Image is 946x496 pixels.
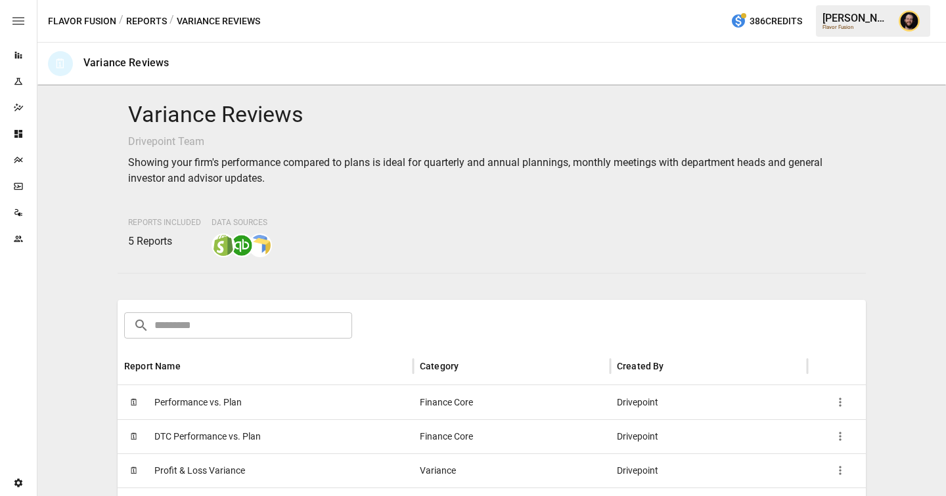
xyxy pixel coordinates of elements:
[891,3,928,39] button: Ciaran Nugent
[413,453,610,487] div: Variance
[899,10,920,31] img: Ciaran Nugent
[154,420,261,453] span: DTC Performance vs. Plan
[665,357,684,375] button: Sort
[212,218,267,227] span: Data Sources
[213,235,234,256] img: shopify
[128,101,855,129] h4: Variance Reviews
[420,361,459,371] div: Category
[124,426,144,446] span: 🗓
[610,385,807,419] div: Drivepoint
[617,361,664,371] div: Created By
[725,9,807,33] button: 386Credits
[83,56,169,69] div: Variance Reviews
[128,234,201,249] p: 5 Reports
[413,419,610,453] div: Finance Core
[610,419,807,453] div: Drivepoint
[119,13,124,30] div: /
[610,453,807,487] div: Drivepoint
[169,13,174,30] div: /
[128,134,855,150] p: Drivepoint Team
[182,357,200,375] button: Sort
[154,454,245,487] span: Profit & Loss Variance
[750,13,802,30] span: 386 Credits
[48,51,73,76] div: 🗓
[231,235,252,256] img: quickbooks
[250,235,271,256] img: smart model
[124,361,181,371] div: Report Name
[128,155,855,186] p: Showing your firm's performance compared to plans is ideal for quarterly and annual plannings, mo...
[154,386,242,419] span: Performance vs. Plan
[126,13,167,30] button: Reports
[460,357,478,375] button: Sort
[124,392,144,412] span: 🗓
[822,24,891,30] div: Flavor Fusion
[124,461,144,480] span: 🗓
[822,12,891,24] div: [PERSON_NAME]
[128,218,201,227] span: Reports Included
[48,13,116,30] button: Flavor Fusion
[413,385,610,419] div: Finance Core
